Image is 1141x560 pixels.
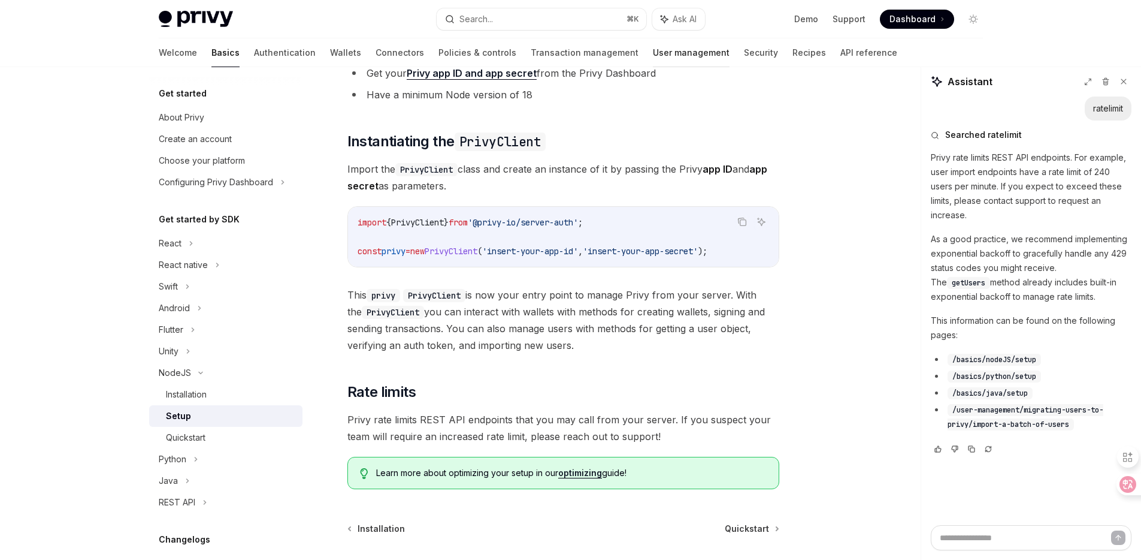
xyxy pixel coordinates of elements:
span: 'insert-your-app-id' [482,246,578,257]
span: Assistant [948,74,992,89]
div: Swift [159,279,178,294]
div: Java [159,474,178,488]
div: Android [159,301,190,315]
a: Quickstart [149,427,302,448]
span: PrivyClient [425,246,477,257]
div: Installation [166,387,207,402]
span: Rate limits [347,383,416,402]
a: Security [744,38,778,67]
span: ); [698,246,707,257]
button: Ask AI [652,8,705,30]
code: PrivyClient [455,133,546,151]
button: Copy the contents from the code block [734,214,750,230]
div: Setup [166,409,191,423]
div: Flutter [159,323,183,337]
a: Choose your platform [149,150,302,171]
a: Installation [349,523,405,535]
h5: Get started [159,86,207,101]
button: Search...⌘K [437,8,646,30]
h5: Get started by SDK [159,212,240,227]
span: Ask AI [673,13,697,25]
a: Demo [794,13,818,25]
p: This information can be found on the following pages: [931,314,1131,342]
a: Basics [211,38,240,67]
span: const [358,246,382,257]
a: Transaction management [531,38,638,67]
h5: Changelogs [159,532,210,547]
span: PrivyClient [391,217,444,228]
div: Python [159,452,186,466]
a: About Privy [149,107,302,128]
span: Quickstart [725,523,769,535]
a: Wallets [330,38,361,67]
a: Privy app ID and app secret [407,67,537,80]
div: Choose your platform [159,153,245,168]
span: Learn more about optimizing your setup in our guide! [376,467,766,479]
span: /basics/python/setup [952,372,1036,381]
span: = [405,246,410,257]
button: Searched ratelimit [931,129,1131,141]
a: Quickstart [725,523,778,535]
p: Privy rate limits REST API endpoints. For example, user import endpoints have a rate limit of 240... [931,150,1131,222]
span: privy [382,246,405,257]
span: Dashboard [889,13,936,25]
span: This is now your entry point to manage Privy from your server. With the you can interact with wal... [347,287,779,354]
span: Privy rate limits REST API endpoints that you may call from your server. If you suspect your team... [347,411,779,445]
code: PrivyClient [362,306,424,319]
a: API reference [840,38,897,67]
a: Connectors [376,38,424,67]
code: PrivyClient [403,289,465,302]
div: Configuring Privy Dashboard [159,175,273,189]
span: getUsers [952,278,985,288]
div: REST API [159,495,195,510]
p: As a good practice, we recommend implementing exponential backoff to gracefully handle any 429 st... [931,232,1131,304]
span: /basics/java/setup [952,389,1028,398]
a: Support [833,13,865,25]
span: import [358,217,386,228]
a: Dashboard [880,10,954,29]
div: Create an account [159,132,232,146]
a: Create an account [149,128,302,150]
a: Setup [149,405,302,427]
div: React [159,236,181,251]
button: Send message [1111,531,1125,545]
strong: app ID [703,163,733,175]
code: PrivyClient [395,163,458,176]
a: optimizing [558,468,602,478]
div: React native [159,258,208,272]
span: } [444,217,449,228]
div: Quickstart [166,430,205,445]
span: , [578,246,583,257]
span: Import the class and create an instance of it by passing the Privy and as parameters. [347,161,779,194]
span: ; [578,217,583,228]
div: NodeJS [159,366,191,380]
a: Welcome [159,38,197,67]
span: ⌘ K [627,14,639,24]
li: Have a minimum Node version of 18 [347,86,779,103]
div: Unity [159,344,178,359]
button: Toggle dark mode [964,10,983,29]
span: { [386,217,391,228]
a: Recipes [792,38,826,67]
button: Ask AI [753,214,769,230]
div: About Privy [159,110,204,125]
span: /user-management/migrating-users-to-privy/import-a-batch-of-users [948,405,1103,429]
svg: Tip [360,468,368,479]
img: light logo [159,11,233,28]
a: Policies & controls [438,38,516,67]
div: ratelimit [1093,103,1123,115]
span: ( [477,246,482,257]
span: 'insert-your-app-secret' [583,246,698,257]
span: Searched ratelimit [945,129,1022,141]
a: Installation [149,384,302,405]
span: '@privy-io/server-auth' [468,217,578,228]
li: Get your from the Privy Dashboard [347,65,779,82]
span: /basics/nodeJS/setup [952,355,1036,365]
span: from [449,217,468,228]
span: Installation [358,523,405,535]
a: User management [653,38,730,67]
div: Search... [459,12,493,26]
a: Authentication [254,38,316,67]
span: new [410,246,425,257]
span: Instantiating the [347,132,546,151]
